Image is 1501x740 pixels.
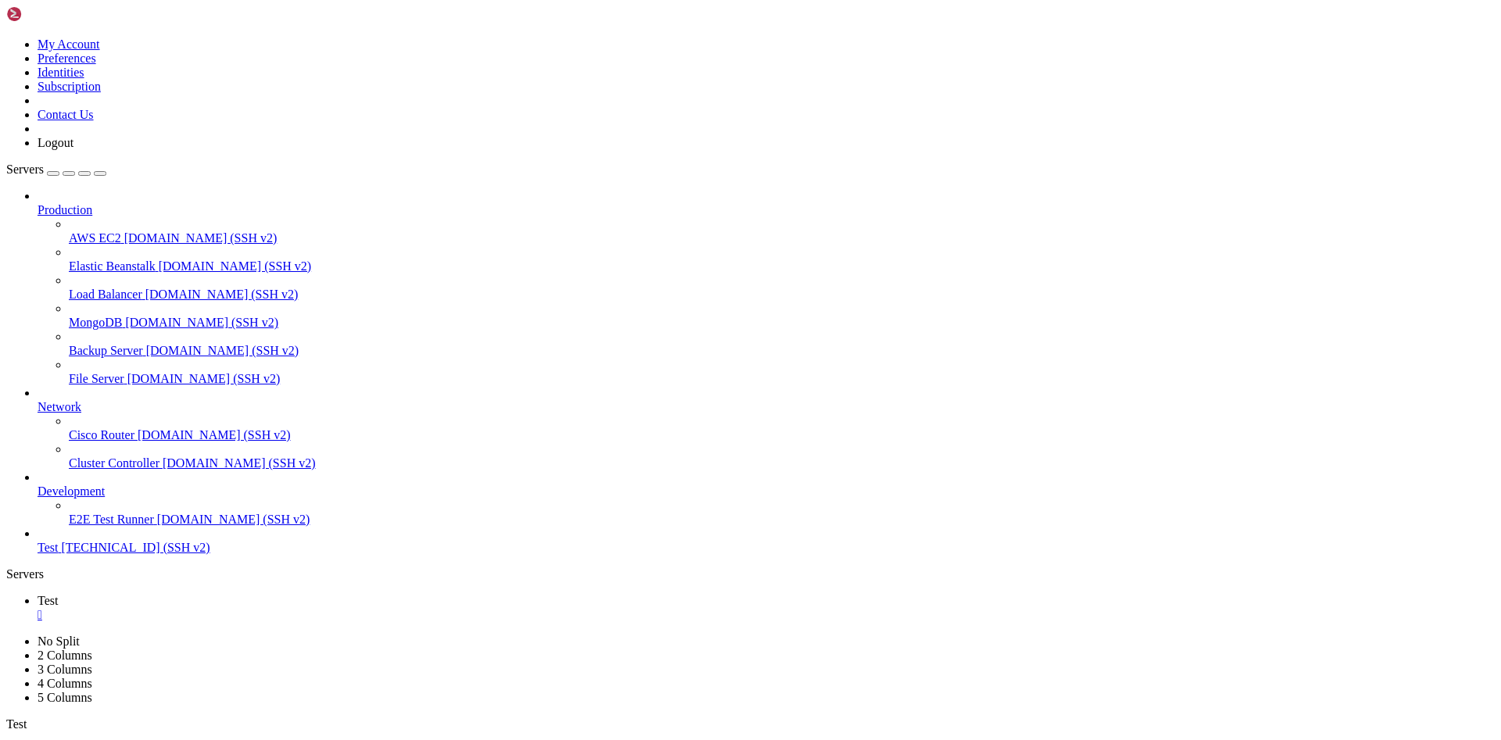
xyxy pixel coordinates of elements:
[38,400,1495,414] a: Network
[38,203,1495,217] a: Production
[69,316,122,329] span: MongoDB
[69,231,121,245] span: AWS EC2
[146,344,299,357] span: [DOMAIN_NAME] (SSH v2)
[127,372,281,385] span: [DOMAIN_NAME] (SSH v2)
[38,635,80,648] a: No Split
[69,456,159,470] span: Cluster Controller
[157,513,310,526] span: [DOMAIN_NAME] (SSH v2)
[38,649,92,662] a: 2 Columns
[69,259,156,273] span: Elastic Beanstalk
[69,428,134,441] span: Cisco Router
[38,594,1495,622] a: Test
[38,38,100,51] a: My Account
[69,344,1495,358] a: Backup Server [DOMAIN_NAME] (SSH v2)
[38,136,73,149] a: Logout
[69,231,1495,245] a: AWS EC2 [DOMAIN_NAME] (SSH v2)
[69,499,1495,527] li: E2E Test Runner [DOMAIN_NAME] (SSH v2)
[69,330,1495,358] li: Backup Server [DOMAIN_NAME] (SSH v2)
[138,428,291,441] span: [DOMAIN_NAME] (SSH v2)
[38,470,1495,527] li: Development
[69,358,1495,386] li: File Server [DOMAIN_NAME] (SSH v2)
[38,527,1495,555] li: Test [TECHNICAL_ID] (SSH v2)
[6,163,106,176] a: Servers
[61,541,210,554] span: [TECHNICAL_ID] (SSH v2)
[69,259,1495,273] a: Elastic Beanstalk [DOMAIN_NAME] (SSH v2)
[38,541,1495,555] a: Test [TECHNICAL_ID] (SSH v2)
[38,484,105,498] span: Development
[69,344,143,357] span: Backup Server
[69,288,1495,302] a: Load Balancer [DOMAIN_NAME] (SSH v2)
[69,217,1495,245] li: AWS EC2 [DOMAIN_NAME] (SSH v2)
[38,663,92,676] a: 3 Columns
[38,108,94,121] a: Contact Us
[69,288,142,301] span: Load Balancer
[6,163,44,176] span: Servers
[69,372,1495,386] a: File Server [DOMAIN_NAME] (SSH v2)
[69,513,154,526] span: E2E Test Runner
[69,428,1495,442] a: Cisco Router [DOMAIN_NAME] (SSH v2)
[69,442,1495,470] li: Cluster Controller [DOMAIN_NAME] (SSH v2)
[38,80,101,93] a: Subscription
[69,316,1495,330] a: MongoDB [DOMAIN_NAME] (SSH v2)
[38,189,1495,386] li: Production
[159,259,312,273] span: [DOMAIN_NAME] (SSH v2)
[6,6,96,22] img: Shellngn
[145,288,299,301] span: [DOMAIN_NAME] (SSH v2)
[6,717,27,731] span: Test
[38,677,92,690] a: 4 Columns
[38,66,84,79] a: Identities
[69,372,124,385] span: File Server
[38,608,1495,622] a: 
[69,245,1495,273] li: Elastic Beanstalk [DOMAIN_NAME] (SSH v2)
[38,386,1495,470] li: Network
[69,414,1495,442] li: Cisco Router [DOMAIN_NAME] (SSH v2)
[6,567,1495,581] div: Servers
[38,594,58,607] span: Test
[38,484,1495,499] a: Development
[38,400,81,413] span: Network
[69,456,1495,470] a: Cluster Controller [DOMAIN_NAME] (SSH v2)
[69,302,1495,330] li: MongoDB [DOMAIN_NAME] (SSH v2)
[38,541,58,554] span: Test
[125,316,278,329] span: [DOMAIN_NAME] (SSH v2)
[38,52,96,65] a: Preferences
[163,456,316,470] span: [DOMAIN_NAME] (SSH v2)
[124,231,278,245] span: [DOMAIN_NAME] (SSH v2)
[69,273,1495,302] li: Load Balancer [DOMAIN_NAME] (SSH v2)
[38,691,92,704] a: 5 Columns
[38,203,92,216] span: Production
[69,513,1495,527] a: E2E Test Runner [DOMAIN_NAME] (SSH v2)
